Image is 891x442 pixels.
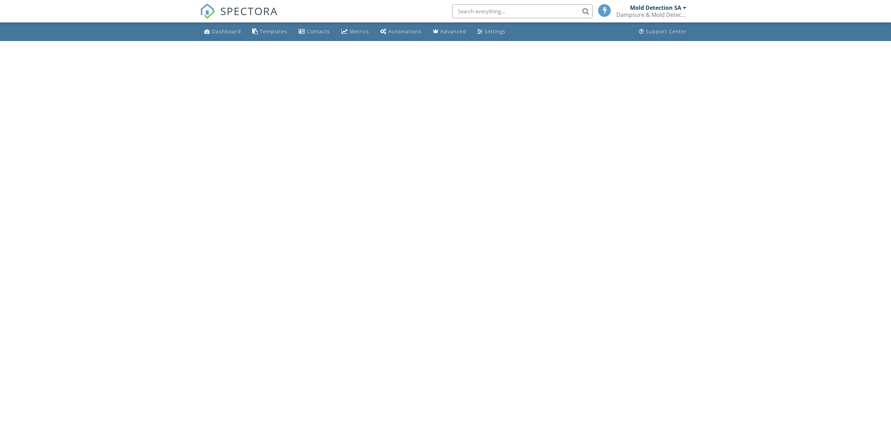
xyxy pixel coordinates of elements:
[452,4,592,18] input: Search everything...
[377,25,424,38] a: Automations (Basic)
[212,28,241,35] div: Dashboard
[339,25,372,38] a: Metrics
[440,28,466,35] div: Advanced
[307,28,330,35] div: Contacts
[484,28,505,35] div: Settings
[636,25,690,38] a: Support Center
[430,25,469,38] a: Advanced
[630,4,681,11] div: Mold Detection SA
[249,25,290,38] a: Templates
[350,28,369,35] div: Metrics
[200,4,215,19] img: The Best Home Inspection Software - Spectora
[616,11,686,18] div: Dampsure & Mold Detection SA
[200,9,278,24] a: SPECTORA
[296,25,333,38] a: Contacts
[260,28,287,35] div: Templates
[201,25,244,38] a: Dashboard
[646,28,687,35] div: Support Center
[475,25,508,38] a: Settings
[388,28,422,35] div: Automations
[220,4,278,18] span: SPECTORA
